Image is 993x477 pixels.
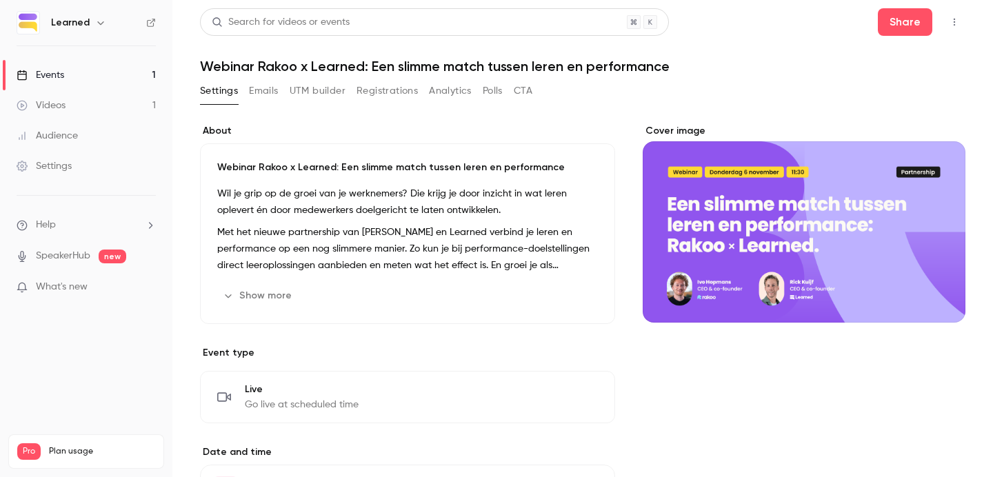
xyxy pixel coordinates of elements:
[200,58,965,74] h1: Webinar Rakoo x Learned: Een slimme match tussen leren en performance
[217,224,598,274] p: Met het nieuwe partnership van [PERSON_NAME] en Learned verbind je leren en performance op een no...
[217,161,598,174] p: Webinar Rakoo x Learned: Een slimme match tussen leren en performance
[483,80,503,102] button: Polls
[357,80,418,102] button: Registrations
[17,218,156,232] li: help-dropdown-opener
[200,445,615,459] label: Date and time
[36,280,88,294] span: What's new
[643,124,965,323] section: Cover image
[245,383,359,396] span: Live
[217,285,300,307] button: Show more
[36,218,56,232] span: Help
[514,80,532,102] button: CTA
[99,250,126,263] span: new
[49,446,155,457] span: Plan usage
[200,346,615,360] p: Event type
[139,281,156,294] iframe: Noticeable Trigger
[643,124,965,138] label: Cover image
[17,443,41,460] span: Pro
[429,80,472,102] button: Analytics
[51,16,90,30] h6: Learned
[200,124,615,138] label: About
[17,129,78,143] div: Audience
[878,8,932,36] button: Share
[17,12,39,34] img: Learned
[249,80,278,102] button: Emails
[36,249,90,263] a: SpeakerHub
[17,99,66,112] div: Videos
[17,68,64,82] div: Events
[200,80,238,102] button: Settings
[17,159,72,173] div: Settings
[217,185,598,219] p: Wil je grip op de groei van je werknemers? Die krijg je door inzicht in wat leren oplevert én doo...
[290,80,345,102] button: UTM builder
[212,15,350,30] div: Search for videos or events
[245,398,359,412] span: Go live at scheduled time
